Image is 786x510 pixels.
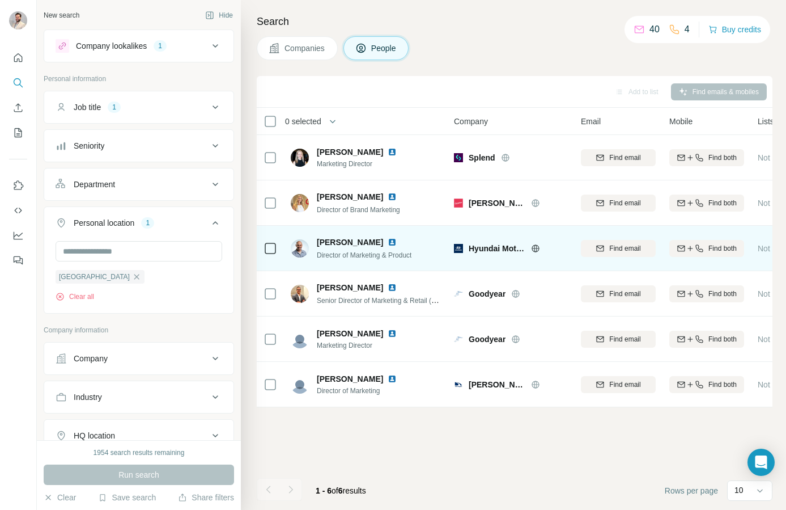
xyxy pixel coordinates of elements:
[388,374,397,383] img: LinkedIn logo
[44,492,76,503] button: Clear
[284,43,326,54] span: Companies
[74,179,115,190] div: Department
[581,331,656,348] button: Find email
[178,492,234,503] button: Share filters
[454,199,463,208] img: Logo of Carma
[609,334,640,344] span: Find email
[454,380,463,389] img: Logo of John Hughes Group
[454,153,463,162] img: Logo of Splend
[317,159,410,169] span: Marketing Director
[44,383,233,411] button: Industry
[74,430,115,441] div: HQ location
[316,486,332,495] span: 1 - 6
[581,240,656,257] button: Find email
[44,422,233,449] button: HQ location
[316,486,366,495] span: results
[154,41,167,51] div: 1
[44,132,233,159] button: Seniority
[665,485,718,496] span: Rows per page
[9,123,27,143] button: My lists
[56,292,94,302] button: Clear all
[9,48,27,68] button: Quick start
[9,200,27,221] button: Use Surfe API
[469,379,525,390] span: [PERSON_NAME] Group
[74,102,101,113] div: Job title
[9,98,27,118] button: Enrich CSV
[454,116,488,127] span: Company
[9,73,27,93] button: Search
[708,380,737,390] span: Find both
[758,116,774,127] span: Lists
[257,14,772,29] h4: Search
[609,153,640,163] span: Find email
[388,147,397,157] img: LinkedIn logo
[291,330,309,348] img: Avatar
[609,243,640,254] span: Find email
[44,209,233,241] button: Personal location1
[469,152,495,163] span: Splend
[708,289,737,299] span: Find both
[44,32,233,60] button: Company lookalikes1
[669,116,692,127] span: Mobile
[94,448,185,458] div: 1954 search results remaining
[669,285,744,302] button: Find both
[291,239,309,258] img: Avatar
[59,272,130,282] span: [GEOGRAPHIC_DATA]
[581,285,656,302] button: Find email
[454,244,463,253] img: Logo of Hyundai Motor India
[734,484,743,496] p: 10
[291,149,309,167] img: Avatar
[388,192,397,201] img: LinkedIn logo
[708,243,737,254] span: Find both
[317,373,383,385] span: [PERSON_NAME]
[317,191,383,203] span: [PERSON_NAME]
[317,237,383,248] span: [PERSON_NAME]
[9,225,27,246] button: Dashboard
[98,492,156,503] button: Save search
[76,40,147,52] div: Company lookalikes
[388,329,397,338] img: LinkedIn logo
[9,11,27,29] img: Avatar
[197,7,241,24] button: Hide
[388,283,397,292] img: LinkedIn logo
[581,195,656,212] button: Find email
[44,74,234,84] p: Personal information
[338,486,343,495] span: 6
[669,376,744,393] button: Find both
[74,217,134,229] div: Personal location
[669,240,744,257] button: Find both
[317,296,447,305] span: Senior Director of Marketing & Retail (ANZ)
[609,198,640,208] span: Find email
[581,376,656,393] button: Find email
[317,282,383,293] span: [PERSON_NAME]
[44,10,79,20] div: New search
[371,43,397,54] span: People
[669,331,744,348] button: Find both
[317,206,400,214] span: Director of Brand Marketing
[469,334,505,345] span: Goodyear
[454,289,463,298] img: Logo of Goodyear
[44,325,234,335] p: Company information
[44,171,233,198] button: Department
[609,289,640,299] span: Find email
[388,238,397,247] img: LinkedIn logo
[581,116,601,127] span: Email
[609,380,640,390] span: Find email
[581,149,656,166] button: Find email
[469,288,505,300] span: Goodyear
[74,140,104,151] div: Seniority
[708,334,737,344] span: Find both
[469,243,525,254] span: Hyundai Motor India
[74,353,108,364] div: Company
[291,194,309,212] img: Avatar
[747,449,775,476] div: Open Intercom Messenger
[708,198,737,208] span: Find both
[649,23,660,36] p: 40
[9,250,27,271] button: Feedback
[708,22,761,37] button: Buy credits
[469,197,525,209] span: [PERSON_NAME]
[291,285,309,303] img: Avatar
[685,23,690,36] p: 4
[317,251,411,259] span: Director of Marketing & Product
[108,102,121,112] div: 1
